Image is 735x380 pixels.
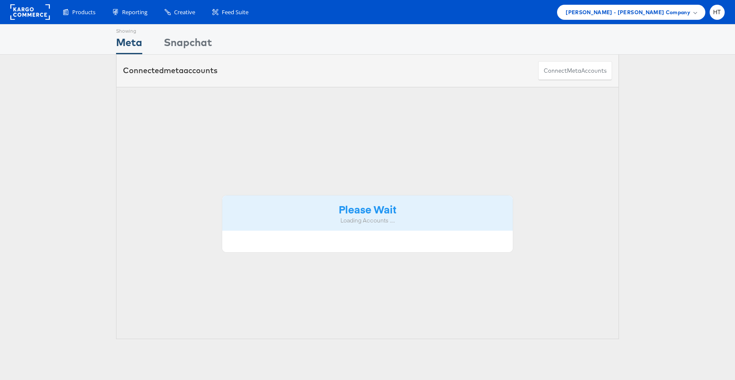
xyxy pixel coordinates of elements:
[713,9,721,15] span: HT
[116,25,142,35] div: Showing
[222,8,248,16] span: Feed Suite
[123,65,217,76] div: Connected accounts
[538,61,612,80] button: ConnectmetaAccounts
[567,67,581,75] span: meta
[116,35,142,54] div: Meta
[339,202,396,216] strong: Please Wait
[229,216,506,225] div: Loading Accounts ....
[164,65,184,75] span: meta
[566,8,690,17] span: [PERSON_NAME] - [PERSON_NAME] Company
[164,35,212,54] div: Snapchat
[122,8,147,16] span: Reporting
[72,8,95,16] span: Products
[174,8,195,16] span: Creative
